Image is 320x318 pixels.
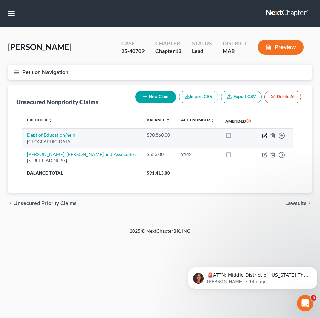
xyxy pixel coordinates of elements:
[192,40,212,47] div: Status
[181,117,215,122] a: Acct Number unfold_more
[264,91,301,103] button: Delete All
[155,40,181,47] div: Chapter
[220,113,257,129] th: Amended
[8,65,312,80] button: Petition Navigation
[8,201,13,206] i: chevron_left
[185,253,320,300] iframe: Intercom notifications message
[27,138,136,145] div: [GEOGRAPHIC_DATA]
[211,118,215,122] i: unfold_more
[27,132,75,138] a: Dept of Education/neln
[175,48,181,54] span: 13
[147,151,170,158] div: $553.00
[147,132,170,138] div: $90,860.00
[27,158,136,164] div: [STREET_ADDRESS]
[27,117,52,122] a: Creditor unfold_more
[135,91,176,103] button: New Claim
[181,151,215,158] div: 9142
[311,295,316,301] span: 5
[147,170,170,176] span: $91,413.00
[22,167,141,179] th: Balance Total
[13,201,77,206] span: Unsecured Priority Claims
[258,40,304,55] button: Preview
[223,47,247,55] div: MAB
[121,40,145,47] div: Case
[39,228,281,240] div: 2025 © NextChapterBK, INC
[285,201,312,206] button: Lawsuits chevron_right
[179,91,218,103] button: Import CSV
[307,201,312,206] i: chevron_right
[297,295,313,311] iframe: Intercom live chat
[8,42,72,52] span: [PERSON_NAME]
[27,151,136,157] a: [PERSON_NAME], [PERSON_NAME] and Associates
[155,47,181,55] div: Chapter
[221,91,262,103] a: Export CSV
[8,201,77,206] button: chevron_left Unsecured Priority Claims
[223,40,247,47] div: District
[147,117,170,122] a: Balance unfold_more
[48,118,52,122] i: unfold_more
[16,98,98,106] div: Unsecured Nonpriority Claims
[166,118,170,122] i: unfold_more
[285,201,307,206] span: Lawsuits
[121,47,145,55] div: 25-40709
[192,47,212,55] div: Lead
